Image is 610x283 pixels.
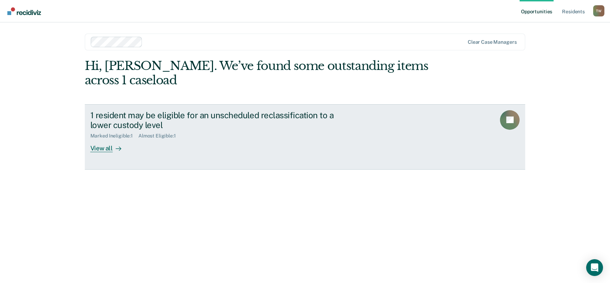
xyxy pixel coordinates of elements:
img: Recidiviz [7,7,41,15]
a: 1 resident may be eligible for an unscheduled reclassification to a lower custody levelMarked Ine... [85,104,526,170]
button: Profile dropdown button [593,5,604,16]
div: Almost Eligible : 1 [138,133,181,139]
div: T W [593,5,604,16]
div: 1 resident may be eligible for an unscheduled reclassification to a lower custody level [90,110,336,130]
div: Clear case managers [468,39,516,45]
div: Hi, [PERSON_NAME]. We’ve found some outstanding items across 1 caseload [85,59,437,87]
div: Marked Ineligible : 1 [90,133,138,139]
div: Open Intercom Messenger [586,259,603,276]
div: View all [90,139,130,153]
